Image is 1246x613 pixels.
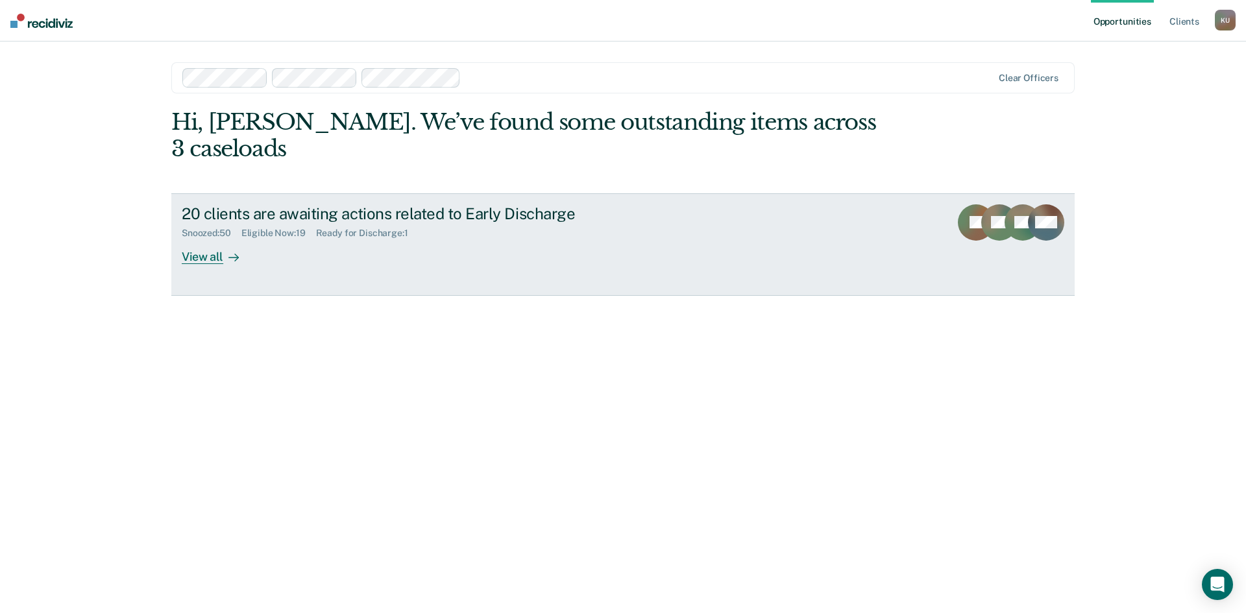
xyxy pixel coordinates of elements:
img: Recidiviz [10,14,73,28]
div: Snoozed : 50 [182,228,241,239]
div: View all [182,239,254,264]
div: Open Intercom Messenger [1202,569,1233,600]
a: 20 clients are awaiting actions related to Early DischargeSnoozed:50Eligible Now:19Ready for Disc... [171,193,1075,296]
div: Clear officers [999,73,1058,84]
div: Hi, [PERSON_NAME]. We’ve found some outstanding items across 3 caseloads [171,109,894,162]
div: Eligible Now : 19 [241,228,316,239]
div: 20 clients are awaiting actions related to Early Discharge [182,204,637,223]
div: K U [1215,10,1236,30]
button: KU [1215,10,1236,30]
div: Ready for Discharge : 1 [316,228,419,239]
